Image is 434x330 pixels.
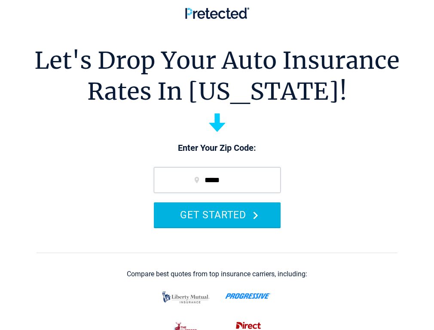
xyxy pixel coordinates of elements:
p: Enter Your Zip Code: [145,142,289,154]
img: liberty [160,287,212,308]
h1: Let's Drop Your Auto Insurance Rates In [US_STATE]! [34,45,400,107]
img: Pretected Logo [185,7,249,19]
input: zip code [154,167,281,193]
div: Compare best quotes from top insurance carriers, including: [127,270,307,278]
img: progressive [225,293,271,299]
button: GET STARTED [154,202,281,227]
